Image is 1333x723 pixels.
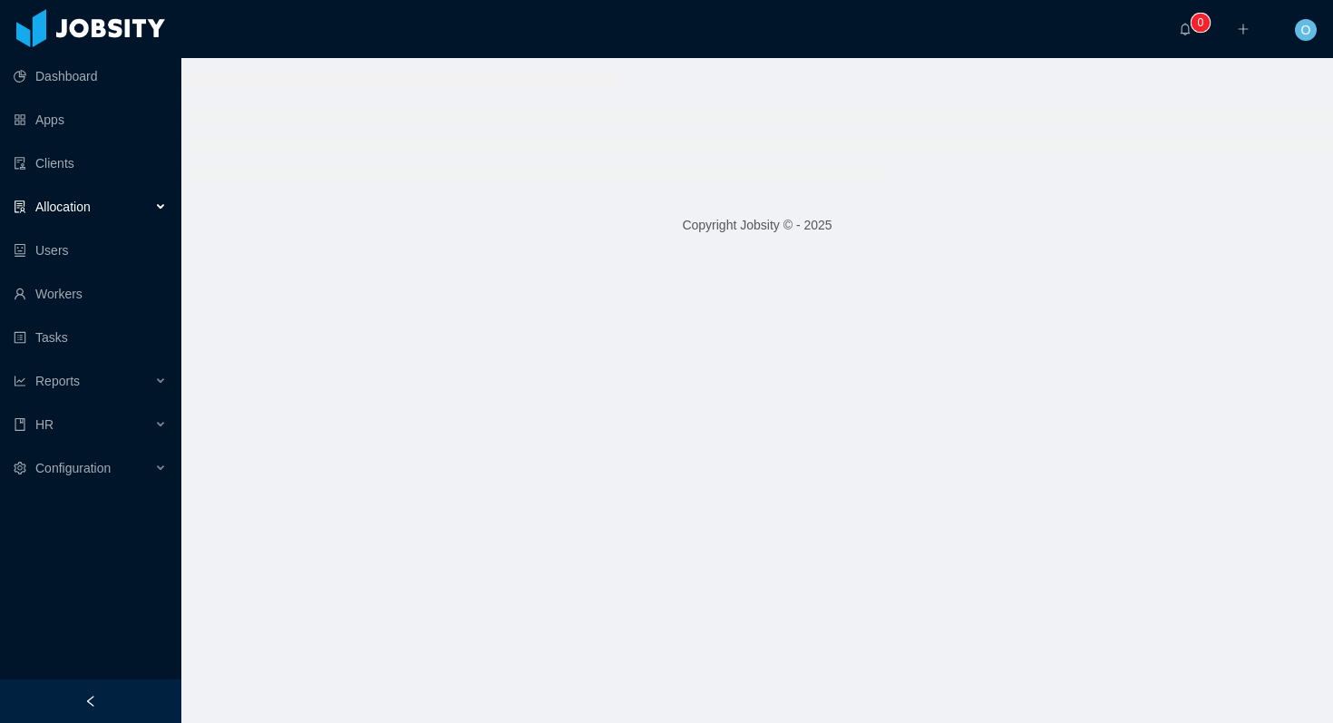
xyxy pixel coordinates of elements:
i: icon: bell [1179,23,1192,35]
span: Allocation [35,200,91,214]
footer: Copyright Jobsity © - 2025 [181,194,1333,257]
span: Reports [35,374,80,388]
span: Configuration [35,461,111,475]
span: O [1301,19,1311,41]
i: icon: solution [14,200,26,213]
a: icon: robotUsers [14,232,167,269]
span: HR [35,417,54,432]
a: icon: pie-chartDashboard [14,58,167,94]
a: icon: userWorkers [14,276,167,312]
a: icon: profileTasks [14,319,167,356]
i: icon: plus [1237,23,1250,35]
i: icon: setting [14,462,26,474]
i: icon: line-chart [14,375,26,387]
sup: 0 [1192,14,1210,32]
a: icon: appstoreApps [14,102,167,138]
i: icon: book [14,418,26,431]
a: icon: auditClients [14,145,167,181]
